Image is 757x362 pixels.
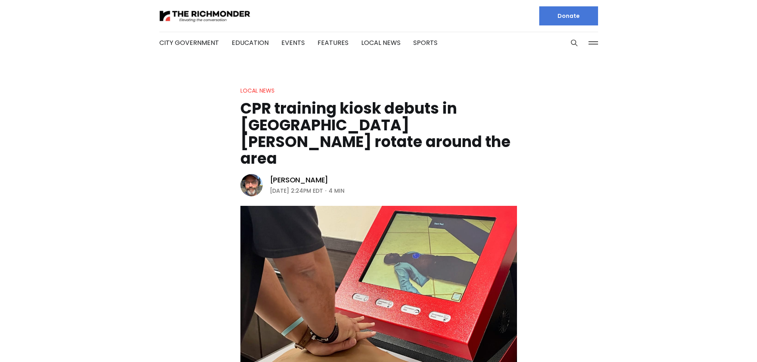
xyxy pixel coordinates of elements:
a: City Government [159,38,219,47]
h1: CPR training kiosk debuts in [GEOGRAPHIC_DATA][PERSON_NAME] rotate around the area [240,100,517,167]
a: Sports [413,38,438,47]
iframe: portal-trigger [690,323,757,362]
a: Donate [539,6,598,25]
button: Search this site [568,37,580,49]
a: [PERSON_NAME] [270,175,329,185]
a: Local News [361,38,401,47]
time: [DATE] 2:24PM EDT [270,186,323,196]
span: 4 min [329,186,345,196]
a: Local News [240,87,275,95]
a: Education [232,38,269,47]
a: Features [318,38,348,47]
a: Events [281,38,305,47]
img: Ian Stewart [240,174,263,196]
img: The Richmonder [159,9,251,23]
